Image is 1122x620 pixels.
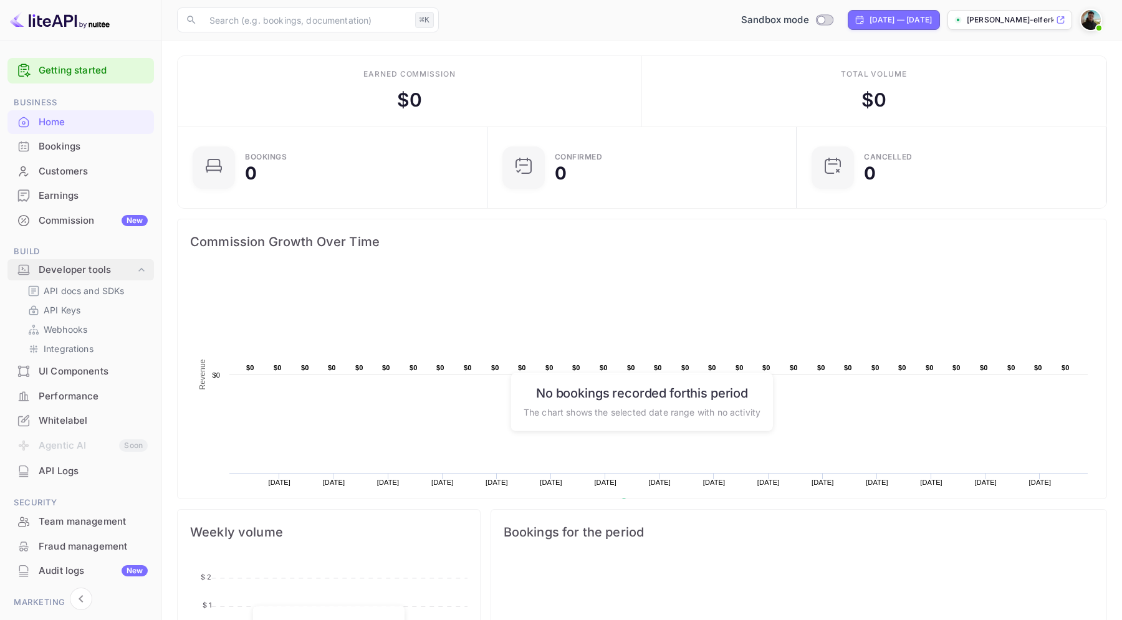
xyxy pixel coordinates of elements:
[7,245,154,259] span: Build
[122,215,148,226] div: New
[594,479,616,486] text: [DATE]
[7,384,154,409] div: Performance
[7,259,154,281] div: Developer tools
[7,58,154,83] div: Getting started
[44,284,125,297] p: API docs and SDKs
[681,364,689,371] text: $0
[980,364,988,371] text: $0
[7,496,154,510] span: Security
[39,464,148,479] div: API Logs
[7,409,154,433] div: Whitelabel
[44,323,87,336] p: Webhooks
[736,13,838,27] div: Switch to Production mode
[627,364,635,371] text: $0
[572,364,580,371] text: $0
[518,364,526,371] text: $0
[812,479,834,486] text: [DATE]
[44,303,80,317] p: API Keys
[382,364,390,371] text: $0
[323,479,345,486] text: [DATE]
[245,153,287,161] div: Bookings
[762,364,770,371] text: $0
[649,479,671,486] text: [DATE]
[70,588,92,610] button: Collapse navigation
[861,86,886,114] div: $ 0
[39,515,148,529] div: Team management
[7,96,154,110] span: Business
[122,565,148,576] div: New
[654,364,662,371] text: $0
[436,364,444,371] text: $0
[486,479,508,486] text: [DATE]
[415,12,434,28] div: ⌘K
[27,303,144,317] a: API Keys
[926,364,934,371] text: $0
[22,301,149,319] div: API Keys
[524,385,760,400] h6: No bookings recorded for this period
[7,160,154,183] a: Customers
[524,405,760,418] p: The chart shows the selected date range with no activity
[555,153,603,161] div: Confirmed
[545,364,554,371] text: $0
[377,479,400,486] text: [DATE]
[898,364,906,371] text: $0
[7,209,154,232] a: CommissionNew
[7,535,154,558] a: Fraud management
[39,214,148,228] div: Commission
[268,479,290,486] text: [DATE]
[790,364,798,371] text: $0
[844,364,852,371] text: $0
[866,479,888,486] text: [DATE]
[202,7,410,32] input: Search (e.g. bookings, documentation)
[757,479,780,486] text: [DATE]
[464,364,472,371] text: $0
[22,320,149,338] div: Webhooks
[703,479,726,486] text: [DATE]
[7,459,154,482] a: API Logs
[363,69,456,80] div: Earned commission
[22,282,149,300] div: API docs and SDKs
[708,364,716,371] text: $0
[491,364,499,371] text: $0
[27,323,144,336] a: Webhooks
[7,184,154,208] div: Earnings
[431,479,454,486] text: [DATE]
[7,135,154,158] a: Bookings
[870,14,932,26] div: [DATE] — [DATE]
[841,69,908,80] div: Total volume
[7,110,154,135] div: Home
[39,165,148,179] div: Customers
[7,135,154,159] div: Bookings
[190,232,1094,252] span: Commission Growth Over Time
[198,359,207,389] text: Revenue
[328,364,336,371] text: $0
[39,263,135,277] div: Developer tools
[355,364,363,371] text: $0
[190,522,467,542] span: Weekly volume
[301,364,309,371] text: $0
[864,153,913,161] div: CANCELLED
[1007,364,1015,371] text: $0
[10,10,110,30] img: LiteAPI logo
[397,86,422,114] div: $ 0
[7,510,154,534] div: Team management
[504,522,1094,542] span: Bookings for the period
[39,365,148,379] div: UI Components
[871,364,880,371] text: $0
[39,140,148,154] div: Bookings
[632,498,664,507] text: Revenue
[274,364,282,371] text: $0
[540,479,562,486] text: [DATE]
[39,189,148,203] div: Earnings
[27,342,144,355] a: Integrations
[39,64,148,78] a: Getting started
[7,209,154,233] div: CommissionNew
[7,360,154,384] div: UI Components
[27,284,144,297] a: API docs and SDKs
[44,342,93,355] p: Integrations
[1062,364,1070,371] text: $0
[39,564,148,578] div: Audit logs
[246,364,254,371] text: $0
[7,459,154,484] div: API Logs
[212,371,220,379] text: $0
